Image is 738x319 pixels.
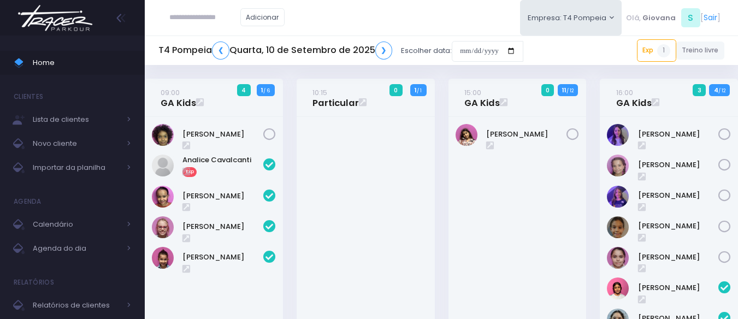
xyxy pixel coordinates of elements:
[161,87,180,98] small: 09:00
[607,247,629,269] img: Sophia de Souza Arantes
[158,38,523,63] div: Escolher data:
[616,87,633,98] small: 16:00
[263,87,270,94] small: / 6
[464,87,481,98] small: 15:00
[14,86,43,108] h4: Clientes
[607,216,629,238] img: Sofia Ramos Roman Torres
[182,191,263,202] a: [PERSON_NAME]
[638,252,719,263] a: [PERSON_NAME]
[158,42,392,60] h5: T4 Pompeia Quarta, 10 de Setembro de 2025
[714,86,718,94] strong: 4
[152,155,174,176] img: Analice Cavalcanti Bernardo
[626,13,641,23] span: Olá,
[312,87,327,98] small: 10:15
[607,186,629,208] img: Rosa Widman
[182,221,263,232] a: [PERSON_NAME]
[240,8,285,26] a: Adicionar
[261,86,263,94] strong: 1
[161,87,196,109] a: 09:00GA Kids
[14,271,54,293] h4: Relatórios
[638,282,719,293] a: [PERSON_NAME]
[33,161,120,175] span: Importar da planilha
[33,113,120,127] span: Lista de clientes
[607,124,629,146] img: Lia Widman
[464,87,500,109] a: 15:00GA Kids
[33,298,120,312] span: Relatórios de clientes
[152,124,174,146] img: Priscila Vanzolini
[33,56,131,70] span: Home
[182,155,263,166] a: Analice Cavalcanti
[33,241,120,256] span: Agenda do dia
[417,87,422,94] small: / 1
[657,44,670,57] span: 1
[456,124,477,146] img: Luiza Braz
[152,186,174,208] img: Júlia Barbosa
[566,87,574,94] small: / 12
[693,84,706,96] span: 3
[312,87,359,109] a: 10:15Particular
[212,42,229,60] a: ❮
[152,247,174,269] img: STELLA ARAUJO LAGUNA
[14,191,42,212] h4: Agenda
[616,87,652,109] a: 16:00GA Kids
[562,86,566,94] strong: 11
[375,42,393,60] a: ❯
[622,5,724,30] div: [ ]
[638,159,719,170] a: [PERSON_NAME]
[607,277,629,299] img: Clara Sigolo
[638,129,719,140] a: [PERSON_NAME]
[237,84,251,96] span: 4
[704,12,717,23] a: Sair
[541,84,554,96] span: 0
[607,155,629,176] img: Paolla Guerreiro
[182,252,263,263] a: [PERSON_NAME]
[642,13,676,23] span: Giovana
[676,42,725,60] a: Treino livre
[637,39,676,61] a: Exp1
[718,87,725,94] small: / 12
[486,129,567,140] a: [PERSON_NAME]
[415,86,417,94] strong: 1
[33,217,120,232] span: Calendário
[152,216,174,238] img: Paola baldin Barreto Armentano
[638,190,719,201] a: [PERSON_NAME]
[638,221,719,232] a: [PERSON_NAME]
[33,137,120,151] span: Novo cliente
[681,8,700,27] span: S
[389,84,403,96] span: 0
[182,129,263,140] a: [PERSON_NAME]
